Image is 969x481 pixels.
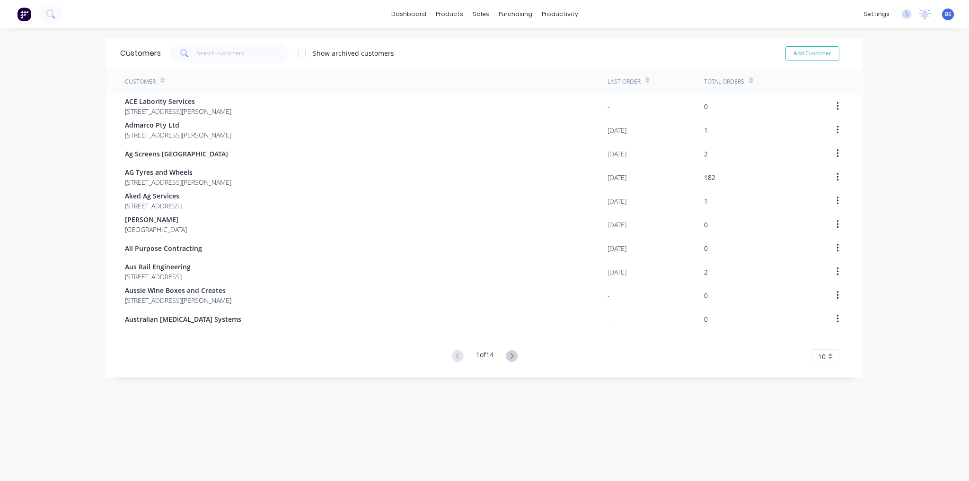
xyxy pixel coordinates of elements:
div: sales [468,7,494,21]
span: BS [944,10,951,18]
div: [DATE] [608,220,626,230]
div: [DATE] [608,125,626,135]
div: 0 [704,243,708,253]
div: [DATE] [608,172,626,182]
div: 2 [704,149,708,159]
div: - [608,291,610,301]
div: Show archived customers [313,48,394,58]
span: [STREET_ADDRESS][PERSON_NAME] [125,177,231,187]
div: [DATE] [608,196,626,206]
div: [DATE] [608,243,626,253]
span: Australian [MEDICAL_DATA] Systems [125,314,241,324]
div: [DATE] [608,149,626,159]
div: products [431,7,468,21]
div: 2 [704,267,708,277]
div: purchasing [494,7,537,21]
div: 182 [704,172,715,182]
span: Aussie Wine Boxes and Creates [125,285,231,295]
span: ACE Labority Services [125,96,231,106]
div: productivity [537,7,583,21]
span: [STREET_ADDRESS][PERSON_NAME] [125,295,231,305]
div: - [608,102,610,112]
div: Customers [120,48,161,59]
span: 10 [818,352,826,361]
div: Last Order [608,77,641,86]
div: [DATE] [608,267,626,277]
div: Total Orders [704,77,744,86]
span: Ag Screens [GEOGRAPHIC_DATA] [125,149,228,159]
button: Add Customer [785,46,839,60]
input: Search customers... [197,44,289,63]
div: 0 [704,220,708,230]
div: - [608,314,610,324]
span: [STREET_ADDRESS] [125,201,182,211]
span: All Purpose Contracting [125,243,202,253]
div: 0 [704,314,708,324]
div: 0 [704,291,708,301]
div: 1 of 14 [476,350,493,363]
span: AG Tyres and Wheels [125,167,231,177]
span: [STREET_ADDRESS] [125,272,191,282]
div: 1 [704,196,708,206]
span: Aked Ag Services [125,191,182,201]
span: [STREET_ADDRESS][PERSON_NAME] [125,130,231,140]
span: Admarco Pty Ltd [125,120,231,130]
a: dashboard [387,7,431,21]
span: [STREET_ADDRESS][PERSON_NAME] [125,106,231,116]
span: Aus Rail Engineering [125,262,191,272]
div: settings [859,7,894,21]
div: 0 [704,102,708,112]
span: [GEOGRAPHIC_DATA] [125,224,187,234]
img: Factory [17,7,31,21]
div: 1 [704,125,708,135]
div: Customer [125,77,156,86]
span: [PERSON_NAME] [125,215,187,224]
